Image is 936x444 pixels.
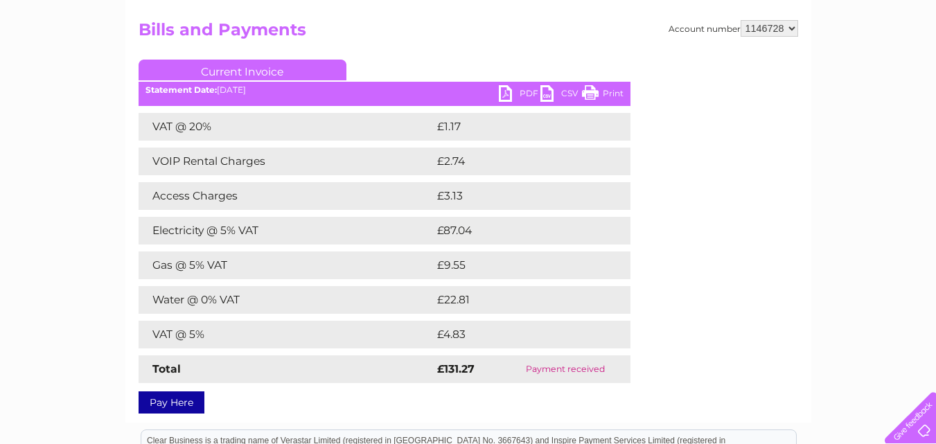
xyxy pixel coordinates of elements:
strong: £131.27 [437,362,475,375]
a: Water [692,59,718,69]
td: £87.04 [434,217,602,245]
a: PDF [499,85,540,105]
td: £2.74 [434,148,598,175]
strong: Total [152,362,181,375]
td: VOIP Rental Charges [139,148,434,175]
td: Water @ 0% VAT [139,286,434,314]
a: Energy [727,59,757,69]
a: Log out [890,59,923,69]
td: VAT @ 5% [139,321,434,348]
td: Payment received [500,355,630,383]
td: Electricity @ 5% VAT [139,217,434,245]
h2: Bills and Payments [139,20,798,46]
td: Gas @ 5% VAT [139,251,434,279]
a: Pay Here [139,391,204,414]
a: CSV [540,85,582,105]
td: £3.13 [434,182,596,210]
td: £9.55 [434,251,598,279]
img: logo.png [33,36,103,78]
td: VAT @ 20% [139,113,434,141]
a: Blog [815,59,836,69]
a: 0333 014 3131 [675,7,770,24]
a: Telecoms [766,59,807,69]
b: Statement Date: [145,85,217,95]
td: £1.17 [434,113,594,141]
td: £22.81 [434,286,601,314]
a: Contact [844,59,878,69]
a: Print [582,85,624,105]
td: £4.83 [434,321,598,348]
a: Current Invoice [139,60,346,80]
div: [DATE] [139,85,630,95]
div: Account number [669,20,798,37]
div: Clear Business is a trading name of Verastar Limited (registered in [GEOGRAPHIC_DATA] No. 3667643... [141,8,796,67]
td: Access Charges [139,182,434,210]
